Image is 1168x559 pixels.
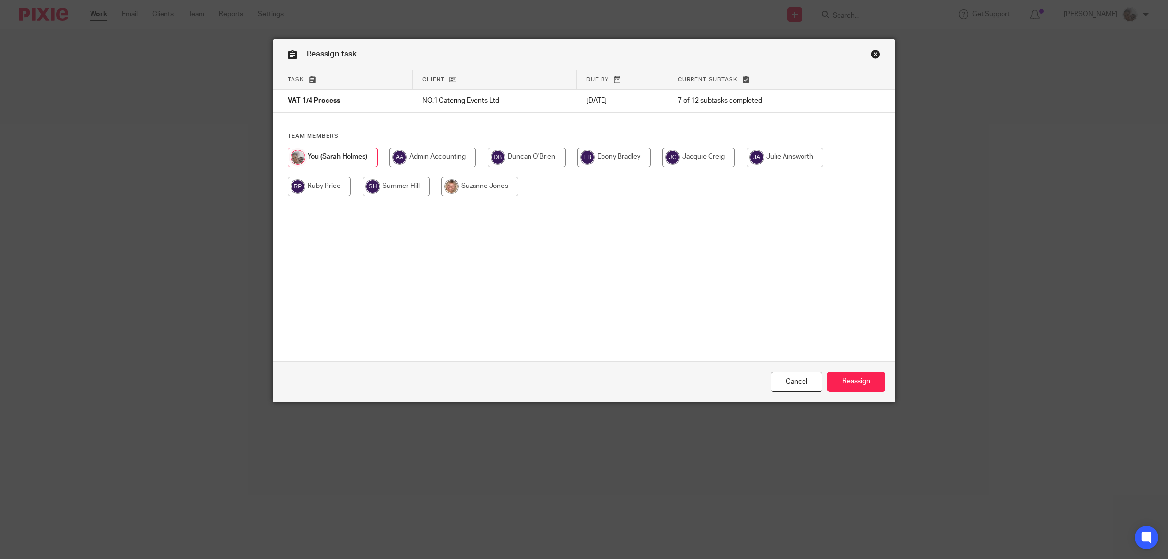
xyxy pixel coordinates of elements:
p: NO.1 Catering Events Ltd [422,96,567,106]
a: Close this dialog window [771,372,822,392]
span: Due by [586,77,609,82]
a: Close this dialog window [871,49,880,62]
h4: Team members [288,132,880,140]
span: Task [288,77,304,82]
span: Client [422,77,445,82]
span: Current subtask [678,77,738,82]
p: [DATE] [586,96,658,106]
span: Reassign task [307,50,357,58]
span: VAT 1/4 Process [288,98,340,105]
td: 7 of 12 subtasks completed [668,90,845,113]
input: Reassign [827,372,885,392]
